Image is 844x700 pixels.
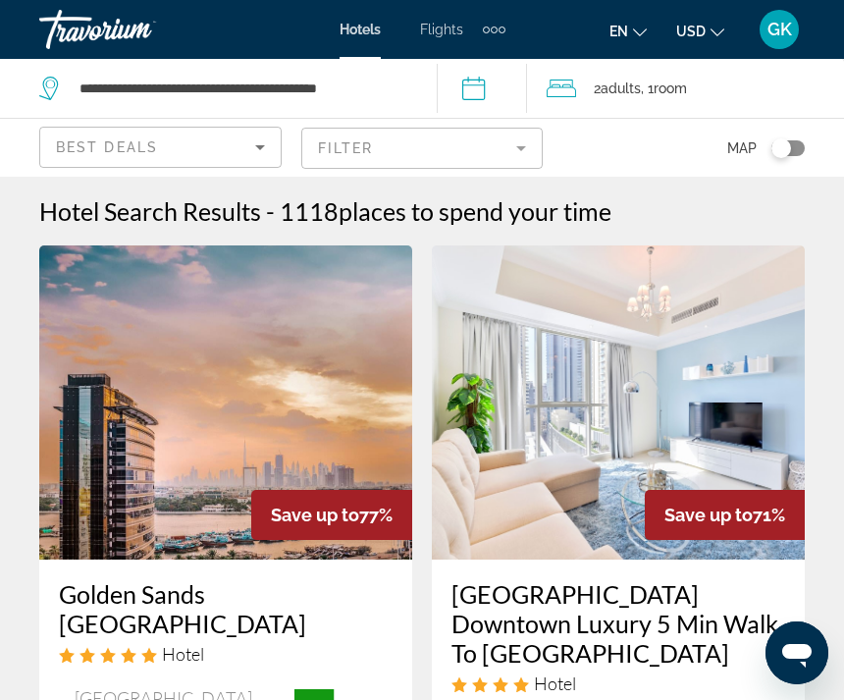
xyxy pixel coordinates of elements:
[280,196,611,226] h2: 1118
[527,59,844,118] button: Travelers: 2 adults, 0 children
[266,196,275,226] span: -
[757,139,805,157] button: Toggle map
[437,59,528,118] button: Check-in date: Oct 6, 2025 Check-out date: Oct 11, 2025
[534,673,576,694] span: Hotel
[162,643,204,665] span: Hotel
[301,127,544,170] button: Filter
[340,22,381,37] a: Hotels
[754,9,805,50] button: User Menu
[609,17,647,45] button: Change language
[59,579,393,638] a: Golden Sands [GEOGRAPHIC_DATA]
[56,139,158,155] span: Best Deals
[641,75,687,102] span: , 1
[39,196,261,226] h1: Hotel Search Results
[251,490,412,540] div: 77%
[609,24,628,39] span: en
[432,245,805,560] img: Hotel image
[727,135,757,162] span: Map
[451,673,785,694] div: 4 star Hotel
[339,196,611,226] span: places to spend your time
[59,643,393,665] div: 5 star Hotel
[676,17,724,45] button: Change currency
[654,81,687,96] span: Room
[483,14,505,45] button: Extra navigation items
[39,4,236,55] a: Travorium
[451,579,785,668] a: [GEOGRAPHIC_DATA] Downtown Luxury 5 Min Walk To [GEOGRAPHIC_DATA]
[594,75,641,102] span: 2
[664,505,753,525] span: Save up to
[676,24,706,39] span: USD
[645,490,805,540] div: 71%
[420,22,463,37] a: Flights
[765,621,828,684] iframe: Кнопка запуска окна обмена сообщениями
[601,81,641,96] span: Adults
[56,135,265,159] mat-select: Sort by
[767,20,792,39] span: GK
[271,505,359,525] span: Save up to
[39,245,412,560] img: Hotel image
